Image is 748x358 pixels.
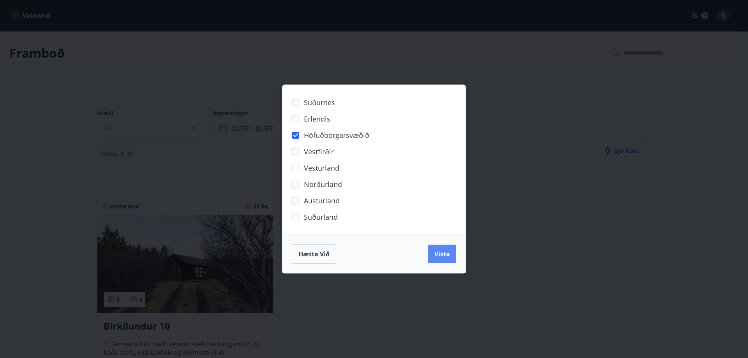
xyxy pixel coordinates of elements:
button: Hætta við [292,244,336,264]
span: Hætta við [298,250,330,258]
span: Vista [434,250,450,258]
span: Suðurland [304,212,338,222]
span: Norðurland [304,179,342,189]
button: Vista [428,245,456,263]
span: Erlendis [304,114,330,124]
span: Höfuðborgarsvæðið [304,130,369,140]
span: Suðurnes [304,97,335,108]
span: Austurland [304,196,340,206]
span: Vesturland [304,163,339,173]
span: Vestfirðir [304,146,334,157]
